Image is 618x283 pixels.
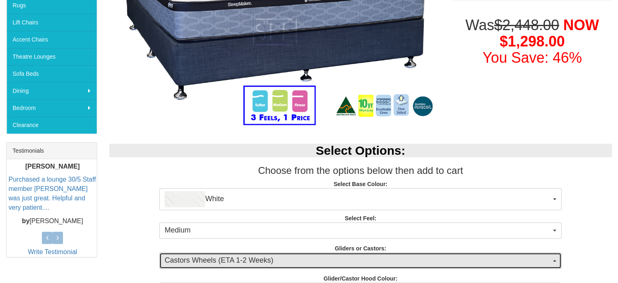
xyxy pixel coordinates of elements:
[159,188,562,210] button: WhiteWhite
[159,252,562,269] button: Castors Wheels (ETA 1-2 Weeks)
[165,191,205,207] img: White
[335,245,386,252] strong: Gliders or Castors:
[165,255,551,266] span: Castors Wheels (ETA 1-2 Weeks)
[7,116,97,134] a: Clearance
[28,248,77,255] a: Write Testimonial
[494,17,559,33] del: $2,448.00
[316,144,405,157] b: Select Options:
[482,49,582,66] font: You Save: 46%
[22,217,30,224] b: by
[9,176,96,211] a: Purchased a lounge 30/5 Staff member [PERSON_NAME] was just great. Helpful and very patient....
[7,31,97,48] a: Accent Chairs
[165,191,551,207] span: White
[9,216,97,226] p: [PERSON_NAME]
[500,17,599,50] span: NOW $1,298.00
[453,17,612,66] h1: Was
[7,143,97,159] div: Testimonials
[7,82,97,99] a: Dining
[323,275,397,282] strong: Glider/Castor Hood Colour:
[345,215,376,222] strong: Select Feel:
[7,99,97,116] a: Bedroom
[159,222,562,239] button: Medium
[7,14,97,31] a: Lift Chairs
[7,48,97,65] a: Theatre Lounges
[25,162,80,169] b: [PERSON_NAME]
[165,225,551,236] span: Medium
[109,165,612,176] h3: Choose from the options below then add to cart
[7,65,97,82] a: Sofa Beds
[334,181,387,187] strong: Select Base Colour:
